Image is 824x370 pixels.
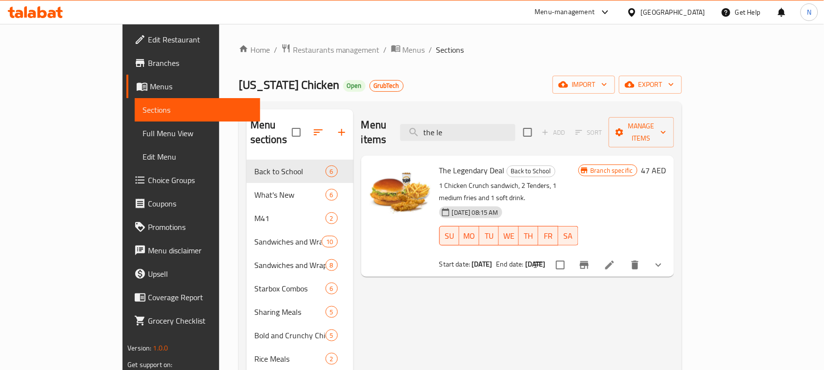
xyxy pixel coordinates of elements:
[641,164,666,177] h6: 47 AED
[439,226,459,246] button: SU
[135,145,260,168] a: Edit Menu
[239,74,339,96] span: [US_STATE] Chicken
[250,118,292,147] h2: Menu sections
[326,306,338,318] div: items
[254,259,326,271] span: Sandwiches and Wraps Meals
[322,236,337,247] div: items
[150,81,252,92] span: Menus
[126,215,260,239] a: Promotions
[326,331,337,340] span: 5
[247,277,353,300] div: Starbox Combos6
[569,125,609,140] span: Select section first
[148,291,252,303] span: Coverage Report
[326,190,337,200] span: 6
[627,79,674,91] span: export
[322,237,337,247] span: 10
[126,309,260,332] a: Grocery Checklist
[126,192,260,215] a: Coupons
[326,165,338,177] div: items
[623,253,647,277] button: delete
[326,259,338,271] div: items
[807,7,811,18] span: N
[254,212,326,224] span: M41
[503,229,515,243] span: WE
[517,122,538,143] span: Select section
[135,98,260,122] a: Sections
[641,7,705,18] div: [GEOGRAPHIC_DATA]
[239,43,682,56] nav: breadcrumb
[148,221,252,233] span: Promotions
[143,104,252,116] span: Sections
[148,315,252,327] span: Grocery Checklist
[254,329,326,341] span: Bold and Crunchy Chicken Meals
[148,34,252,45] span: Edit Restaurant
[254,236,322,247] span: Sandwiches and Wraps
[439,163,505,178] span: The Legendary Deal
[370,82,403,90] span: GrubTech
[148,174,252,186] span: Choice Groups
[326,261,337,270] span: 8
[479,226,499,246] button: TU
[143,127,252,139] span: Full Menu View
[247,206,353,230] div: M412
[326,189,338,201] div: items
[247,300,353,324] div: Sharing Meals5
[281,43,380,56] a: Restaurants management
[459,226,479,246] button: MO
[361,118,389,147] h2: Menu items
[148,268,252,280] span: Upsell
[604,259,616,271] a: Edit menu item
[535,6,595,18] div: Menu-management
[519,226,539,246] button: TH
[148,245,252,256] span: Menu disclaimer
[254,283,326,294] span: Starbox Combos
[247,324,353,347] div: Bold and Crunchy Chicken Meals5
[274,44,277,56] li: /
[254,189,326,201] span: What's New
[127,342,151,354] span: Version:
[444,229,455,243] span: SU
[553,76,615,94] button: import
[148,57,252,69] span: Branches
[126,286,260,309] a: Coverage Report
[573,253,596,277] button: Branch-specific-item
[472,258,493,270] b: [DATE]
[619,76,682,94] button: export
[143,151,252,163] span: Edit Menu
[496,258,524,270] span: End date:
[343,80,366,92] div: Open
[609,117,674,147] button: Manage items
[391,43,425,56] a: Menus
[587,166,637,175] span: Branch specific
[326,353,338,365] div: items
[343,82,366,90] span: Open
[326,167,337,176] span: 6
[384,44,387,56] li: /
[126,262,260,286] a: Upsell
[542,229,555,243] span: FR
[254,306,326,318] span: Sharing Meals
[550,255,571,275] span: Select to update
[463,229,475,243] span: MO
[307,121,330,144] span: Sort sections
[403,44,425,56] span: Menus
[400,124,515,141] input: search
[247,183,353,206] div: What's New6
[560,79,607,91] span: import
[436,44,464,56] span: Sections
[126,168,260,192] a: Choice Groups
[326,329,338,341] div: items
[525,258,546,270] b: [DATE]
[247,160,353,183] div: Back to School6
[523,229,535,243] span: TH
[647,253,670,277] button: show more
[562,229,575,243] span: SA
[254,353,326,365] span: Rice Meals
[507,165,555,177] span: Back to School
